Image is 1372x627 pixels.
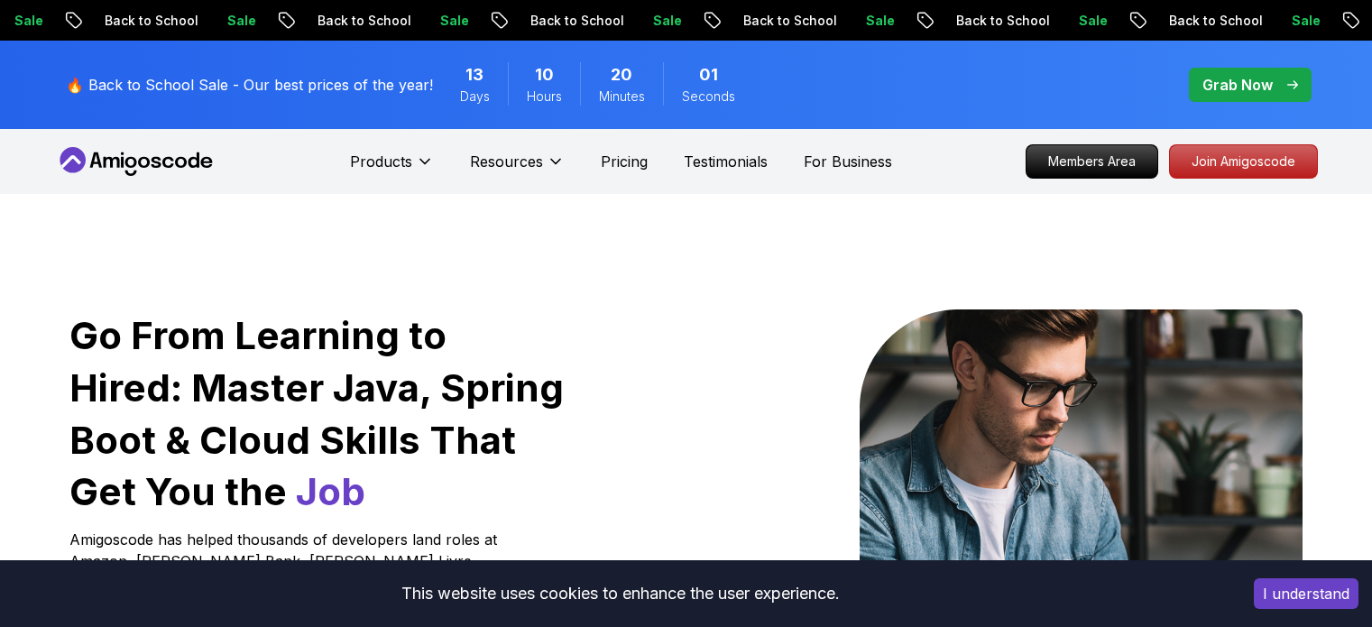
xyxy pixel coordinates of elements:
p: Members Area [1027,145,1157,178]
p: Back to School [616,12,739,30]
p: Back to School [829,12,952,30]
p: Sale [313,12,371,30]
p: Sale [1165,12,1222,30]
span: Hours [527,88,562,106]
span: 10 Hours [535,62,554,88]
p: Back to School [403,12,526,30]
span: Seconds [682,88,735,106]
button: Resources [470,151,565,187]
p: Sale [952,12,1009,30]
button: Products [350,151,434,187]
p: Join Amigoscode [1170,145,1317,178]
span: Days [460,88,490,106]
p: Sale [100,12,158,30]
button: Accept cookies [1254,578,1358,609]
span: 20 Minutes [611,62,632,88]
span: Minutes [599,88,645,106]
a: Testimonials [684,151,768,172]
p: Grab Now [1202,74,1273,96]
p: Sale [739,12,796,30]
span: 13 Days [465,62,483,88]
p: Resources [470,151,543,172]
div: This website uses cookies to enhance the user experience. [14,574,1227,613]
span: Job [296,468,365,514]
p: Back to School [190,12,313,30]
a: Pricing [601,151,648,172]
a: Join Amigoscode [1169,144,1318,179]
span: 1 Seconds [699,62,718,88]
p: Back to School [1042,12,1165,30]
a: Members Area [1026,144,1158,179]
a: For Business [804,151,892,172]
p: Products [350,151,412,172]
p: 🔥 Back to School Sale - Our best prices of the year! [66,74,433,96]
p: Sale [526,12,584,30]
h1: Go From Learning to Hired: Master Java, Spring Boot & Cloud Skills That Get You the [69,309,566,518]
